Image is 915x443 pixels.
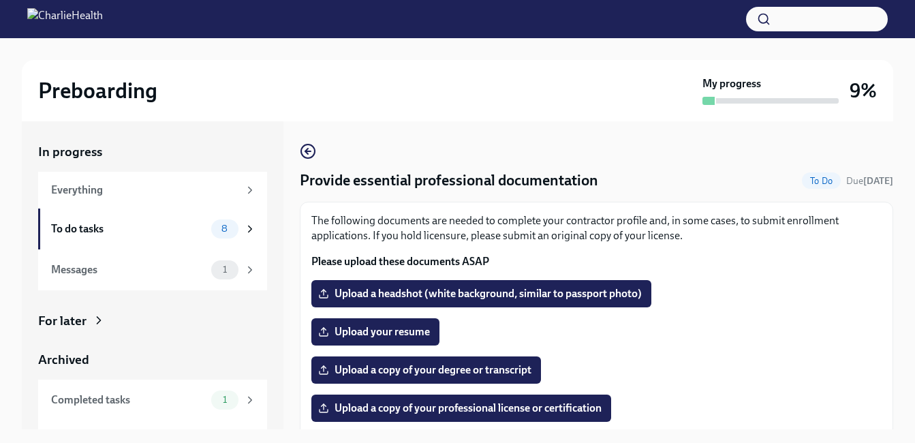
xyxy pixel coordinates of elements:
div: To do tasks [51,221,206,236]
span: Upload a copy of your degree or transcript [321,363,531,377]
a: For later [38,312,267,330]
label: Upload a headshot (white background, similar to passport photo) [311,280,651,307]
label: Upload a copy of your professional license or certification [311,395,611,422]
span: Due [846,175,893,187]
a: Archived [38,351,267,369]
h4: Provide essential professional documentation [300,170,598,191]
a: Completed tasks1 [38,380,267,421]
div: Everything [51,183,238,198]
div: For later [38,312,87,330]
label: Upload a copy of your degree or transcript [311,356,541,384]
a: Messages1 [38,249,267,290]
span: Upload a headshot (white background, similar to passport photo) [321,287,642,301]
a: In progress [38,143,267,161]
span: Upload your resume [321,325,430,339]
a: Everything [38,172,267,209]
h3: 9% [850,78,877,103]
p: The following documents are needed to complete your contractor profile and, in some cases, to sub... [311,213,882,243]
a: To do tasks8 [38,209,267,249]
span: 1 [215,264,235,275]
div: Messages [51,262,206,277]
span: To Do [802,176,841,186]
span: 1 [215,395,235,405]
div: Completed tasks [51,393,206,408]
span: October 6th, 2025 08:00 [846,174,893,187]
label: Upload your resume [311,318,439,346]
h2: Preboarding [38,77,157,104]
strong: My progress [702,76,761,91]
span: 8 [213,224,236,234]
span: Upload a copy of your professional license or certification [321,401,602,415]
strong: [DATE] [863,175,893,187]
img: CharlieHealth [27,8,103,30]
strong: Please upload these documents ASAP [311,255,489,268]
